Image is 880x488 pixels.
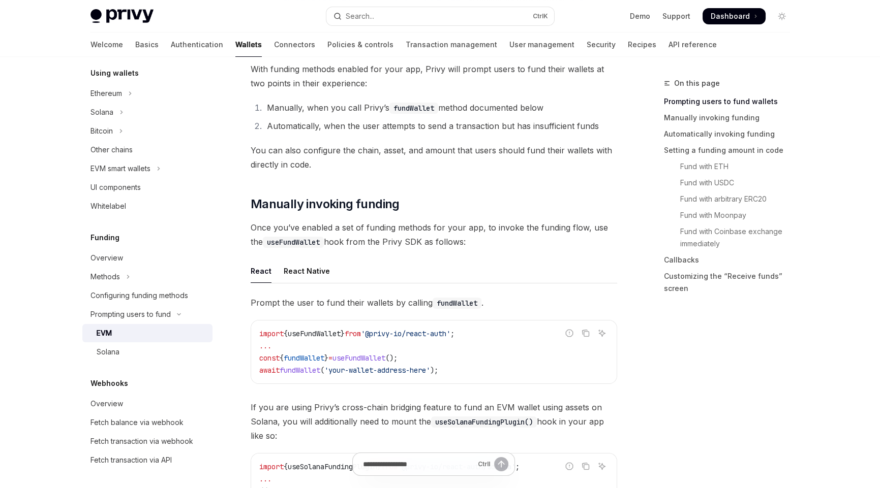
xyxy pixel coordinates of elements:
[494,457,508,471] button: Send message
[288,329,341,338] span: useFundWallet
[595,327,609,340] button: Ask AI
[90,289,188,302] div: Configuring funding methods
[346,10,374,22] div: Search...
[82,324,213,342] a: EVM
[82,432,213,450] a: Fetch transaction via webhook
[345,329,361,338] span: from
[90,9,154,23] img: light logo
[579,327,592,340] button: Copy the contents from the code block
[90,308,171,320] div: Prompting users to fund
[664,175,798,191] a: Fund with USDC
[82,122,213,140] button: Toggle Bitcoin section
[90,416,184,429] div: Fetch balance via webhook
[587,32,616,57] a: Security
[280,353,284,363] span: {
[135,32,159,57] a: Basics
[264,119,617,133] li: Automatically, when the user attempts to send a transaction but has insufficient funds
[90,67,139,79] h5: Using wallets
[259,353,280,363] span: const
[259,341,271,350] span: ...
[509,32,574,57] a: User management
[90,144,133,156] div: Other chains
[664,268,798,297] a: Customizing the “Receive funds” screen
[363,453,474,475] input: Ask a question...
[90,162,150,175] div: EVM smart wallets
[533,12,548,20] span: Ctrl K
[664,93,798,110] a: Prompting users to fund wallets
[251,296,617,310] span: Prompt the user to fund their wallets by calling .
[90,398,123,410] div: Overview
[320,366,324,375] span: (
[235,32,262,57] a: Wallets
[664,191,798,207] a: Fund with arbitrary ERC20
[90,271,120,283] div: Methods
[263,237,324,248] code: useFundWallet
[82,305,213,323] button: Toggle Prompting users to fund section
[341,329,345,338] span: }
[674,77,720,89] span: On this page
[662,11,690,21] a: Support
[97,327,112,339] div: EVM
[433,298,481,309] code: fundWallet
[711,11,750,21] span: Dashboard
[563,327,576,340] button: Report incorrect code
[284,353,324,363] span: fundWallet
[82,451,213,469] a: Fetch transaction via API
[664,158,798,175] a: Fund with ETH
[324,353,328,363] span: }
[274,32,315,57] a: Connectors
[171,32,223,57] a: Authentication
[90,232,119,244] h5: Funding
[90,125,113,137] div: Bitcoin
[264,101,617,115] li: Manually, when you call Privy’s method documented below
[90,377,128,389] h5: Webhooks
[280,366,320,375] span: fundWallet
[664,223,798,252] a: Fund with Coinbase exchange immediately
[90,106,113,118] div: Solana
[82,178,213,197] a: UI components
[284,329,288,338] span: {
[324,366,430,375] span: 'your-wallet-address-here'
[251,220,617,249] span: Once you’ve enabled a set of funding methods for your app, to invoke the funding flow, use the ho...
[332,353,385,363] span: useFundWallet
[82,159,213,178] button: Toggle EVM smart wallets section
[82,395,213,413] a: Overview
[703,8,766,24] a: Dashboard
[90,454,172,466] div: Fetch transaction via API
[251,143,617,172] span: You can also configure the chain, asset, and amount that users should fund their wallets with dir...
[664,252,798,268] a: Callbacks
[389,103,438,114] code: fundWallet
[251,400,617,443] span: If you are using Privy’s cross-chain bridging feature to fund an EVM wallet using assets on Solan...
[90,87,122,100] div: Ethereum
[361,329,450,338] span: '@privy-io/react-auth'
[431,416,537,428] code: useSolanaFundingPlugin()
[430,366,438,375] span: );
[82,286,213,305] a: Configuring funding methods
[664,142,798,158] a: Setting a funding amount in code
[90,181,141,193] div: UI components
[259,329,284,338] span: import
[328,353,332,363] span: =
[97,346,119,358] div: Solana
[664,207,798,223] a: Fund with Moonpay
[664,126,798,142] a: Automatically invoking funding
[385,353,398,363] span: ();
[82,268,213,286] button: Toggle Methods section
[326,7,554,25] button: Open search
[82,249,213,267] a: Overview
[628,32,656,57] a: Recipes
[82,84,213,103] button: Toggle Ethereum section
[90,435,193,447] div: Fetch transaction via webhook
[251,62,617,90] span: With funding methods enabled for your app, Privy will prompt users to fund their wallets at two p...
[90,200,126,212] div: Whitelabel
[82,103,213,121] button: Toggle Solana section
[669,32,717,57] a: API reference
[82,141,213,159] a: Other chains
[450,329,454,338] span: ;
[664,110,798,126] a: Manually invoking funding
[406,32,497,57] a: Transaction management
[82,197,213,215] a: Whitelabel
[251,196,400,212] span: Manually invoking funding
[82,413,213,432] a: Fetch balance via webhook
[90,32,123,57] a: Welcome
